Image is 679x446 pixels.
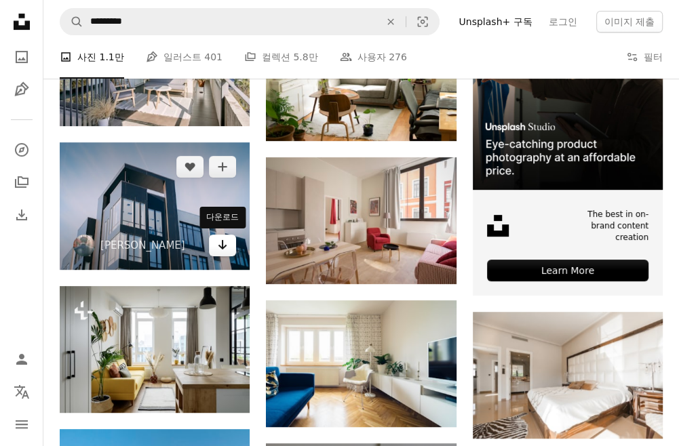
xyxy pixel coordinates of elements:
[73,235,95,256] img: Luke van Zyl의 프로필로 이동
[487,215,509,237] img: file-1631678316303-ed18b8b5cb9cimage
[340,35,407,79] a: 사용자 276
[450,11,540,33] a: Unsplash+ 구독
[406,9,439,35] button: 시각적 검색
[100,239,185,252] a: [PERSON_NAME]
[8,169,35,196] a: 컬렉션
[541,11,585,33] a: 로그인
[199,207,246,228] div: 다운로드
[266,157,456,284] img: 가구로 가득 찬 깔끔한 방
[487,260,648,281] div: Learn More
[146,35,222,79] a: 일러스트 401
[8,8,35,38] a: 홈 — Unsplash
[8,346,35,373] a: 로그인 / 가입
[60,199,250,211] a: 흑백 Cocnrete 건물 로우 앵글 사진
[473,312,663,439] img: brown wooden bed frame with white cover beside brown wooden nightstand
[8,411,35,438] button: 메뉴
[60,343,250,355] a: 가구와 커다란 창문으로 가득한 거실
[244,35,318,79] a: 컬렉션 5.8만
[473,369,663,381] a: brown wooden bed frame with white cover beside brown wooden nightstand
[209,156,236,178] button: 컬렉션에 추가
[60,286,250,413] img: 가구와 커다란 창문으로 가득한 거실
[376,9,406,35] button: 삭제
[8,378,35,405] button: 언어
[585,209,648,243] span: The best in on-brand content creation
[266,357,456,369] a: 방 안의 평면 모니터
[266,214,456,226] a: 가구로 가득 찬 깔끔한 방
[204,49,222,64] span: 401
[266,300,456,427] img: 방 안의 평면 모니터
[293,49,317,64] span: 5.8만
[8,201,35,228] a: 다운로드 내역
[626,35,663,79] button: 필터
[176,156,203,178] button: 좋아요
[60,9,83,35] button: Unsplash 검색
[8,136,35,163] a: 탐색
[60,142,250,269] img: 흑백 Cocnrete 건물 로우 앵글 사진
[389,49,407,64] span: 276
[209,235,236,256] a: 다운로드
[8,76,35,103] a: 일러스트
[60,8,440,35] form: 사이트 전체에서 이미지 찾기
[8,43,35,70] a: 사진
[596,11,663,33] button: 이미지 제출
